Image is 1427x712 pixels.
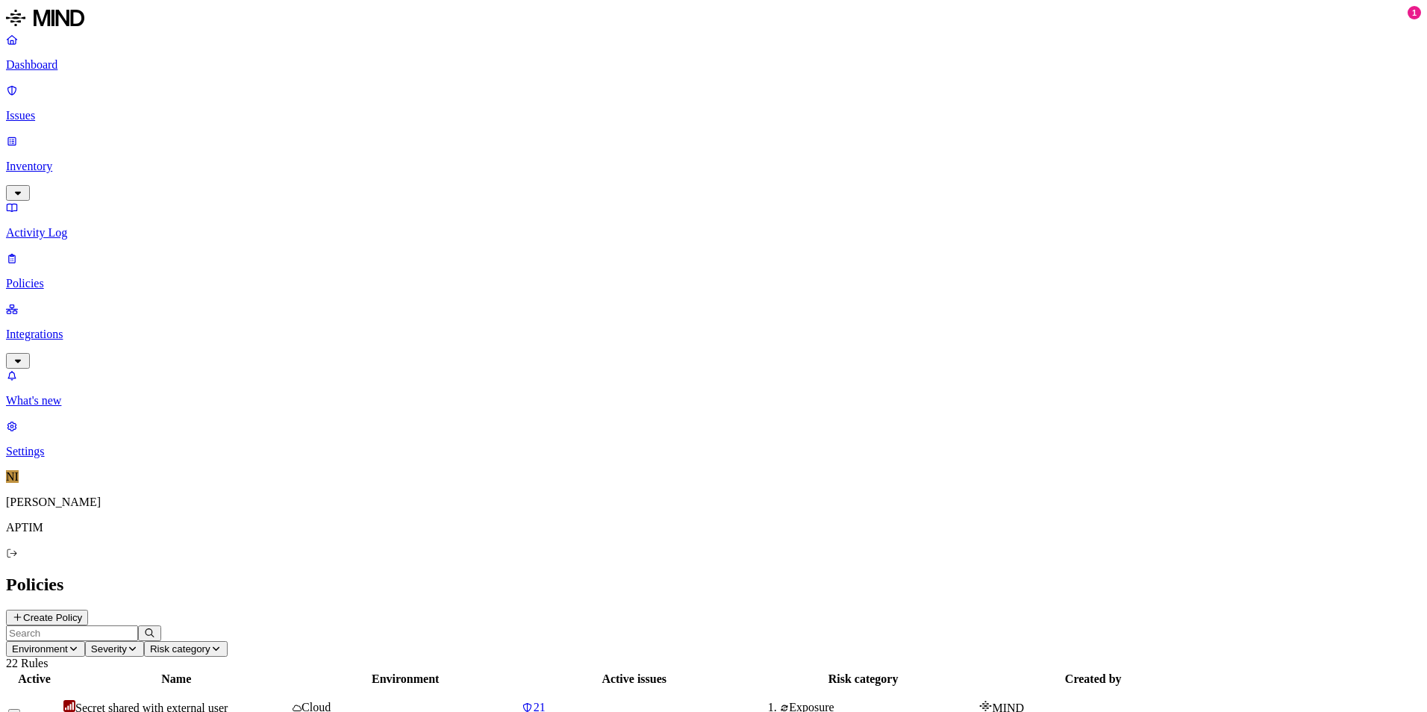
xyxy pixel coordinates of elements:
[6,610,88,625] button: Create Policy
[8,672,60,686] div: Active
[6,419,1421,458] a: Settings
[6,277,1421,290] p: Policies
[6,252,1421,290] a: Policies
[6,369,1421,407] a: What's new
[6,58,1421,72] p: Dashboard
[6,302,1421,366] a: Integrations
[6,134,1421,199] a: Inventory
[91,643,127,655] span: Severity
[6,226,1421,240] p: Activity Log
[6,109,1421,122] p: Issues
[6,6,84,30] img: MIND
[979,672,1207,686] div: Created by
[6,625,138,641] input: Search
[6,33,1421,72] a: Dashboard
[150,643,210,655] span: Risk category
[6,201,1421,240] a: Activity Log
[6,575,1421,595] h2: Policies
[6,521,1421,534] p: APTIM
[6,84,1421,122] a: Issues
[293,672,519,686] div: Environment
[1408,6,1421,19] div: 1
[6,160,1421,173] p: Inventory
[6,657,48,669] span: 22 Rules
[63,672,290,686] div: Name
[6,394,1421,407] p: What's new
[6,470,19,483] span: NI
[522,672,747,686] div: Active issues
[6,6,1421,33] a: MIND
[750,672,977,686] div: Risk category
[63,700,75,712] img: severity-critical.svg
[6,328,1421,341] p: Integrations
[979,700,992,712] img: mind-logo-icon.svg
[6,445,1421,458] p: Settings
[12,643,68,655] span: Environment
